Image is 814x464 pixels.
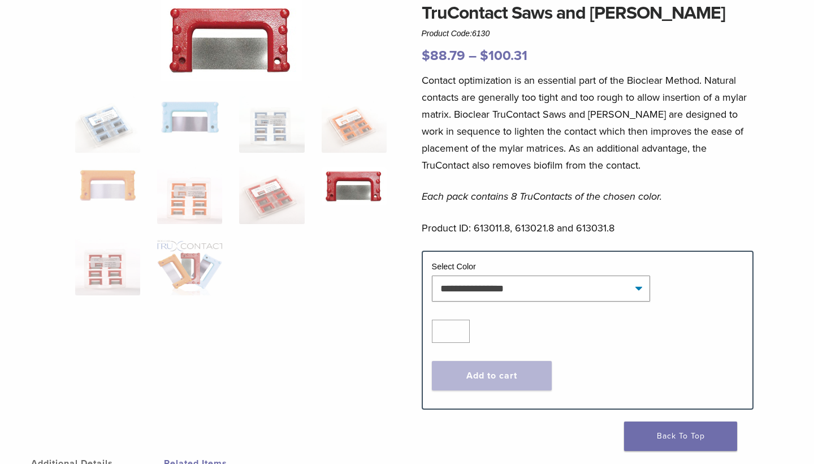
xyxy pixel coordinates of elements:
img: TruContact Saws and Sanders - Image 4 [322,96,387,153]
em: Each pack contains 8 TruContacts of the chosen color. [422,190,662,203]
img: TruContact-Blue-2-324x324.jpg [75,96,140,153]
img: TruContact Saws and Sanders - Image 6 [157,167,222,224]
span: $ [422,48,430,64]
img: TruContact Saws and Sanders - Image 2 [157,96,222,136]
button: Add to cart [432,361,552,390]
bdi: 88.79 [422,48,465,64]
span: Product Code: [422,29,490,38]
p: Product ID: 613011.8, 613021.8 and 613031.8 [422,220,754,237]
img: TruContact Saws and Sanders - Image 3 [239,96,304,153]
img: TruContact Saws and Sanders - Image 10 [157,239,222,295]
img: TruContact Saws and Sanders - Image 5 [75,167,140,203]
span: 6130 [472,29,490,38]
label: Select Color [432,262,476,271]
img: TruContact Saws and Sanders - Image 8 [322,167,387,205]
span: $ [480,48,488,64]
span: – [469,48,477,64]
bdi: 100.31 [480,48,527,64]
p: Contact optimization is an essential part of the Bioclear Method. Natural contacts are generally ... [422,72,754,174]
img: TruContact Saws and Sanders - Image 9 [75,239,140,295]
img: TruContact Saws and Sanders - Image 7 [239,167,304,224]
a: Back To Top [624,422,737,451]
